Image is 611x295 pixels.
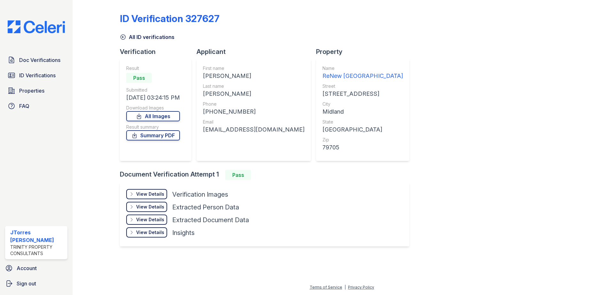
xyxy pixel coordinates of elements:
[322,125,403,134] div: [GEOGRAPHIC_DATA]
[136,229,164,236] div: View Details
[322,83,403,89] div: Street
[322,107,403,116] div: Midland
[203,72,305,80] div: [PERSON_NAME]
[3,262,70,275] a: Account
[316,47,414,56] div: Property
[126,65,180,72] div: Result
[203,83,305,89] div: Last name
[322,65,403,72] div: Name
[120,47,197,56] div: Verification
[136,216,164,223] div: View Details
[5,100,67,112] a: FAQ
[5,69,67,82] a: ID Verifications
[3,20,70,33] img: CE_Logo_Blue-a8612792a0a2168367f1c8372b55b34899dd931a85d93a1a3d3e32e68fde9ad4.png
[322,143,403,152] div: 79705
[203,101,305,107] div: Phone
[136,204,164,210] div: View Details
[322,89,403,98] div: [STREET_ADDRESS]
[126,105,180,111] div: Download Images
[322,72,403,80] div: ReNew [GEOGRAPHIC_DATA]
[197,47,316,56] div: Applicant
[10,229,65,244] div: JTorres [PERSON_NAME]
[17,264,37,272] span: Account
[120,170,414,180] div: Document Verification Attempt 1
[126,73,152,83] div: Pass
[203,65,305,72] div: First name
[225,170,251,180] div: Pass
[126,130,180,140] a: Summary PDF
[203,125,305,134] div: [EMAIL_ADDRESS][DOMAIN_NAME]
[120,33,174,41] a: All ID verifications
[19,87,44,95] span: Properties
[172,228,195,237] div: Insights
[5,84,67,97] a: Properties
[348,285,374,290] a: Privacy Policy
[203,89,305,98] div: [PERSON_NAME]
[344,285,346,290] div: |
[126,124,180,130] div: Result summary
[10,244,65,257] div: Trinity Property Consultants
[19,56,60,64] span: Doc Verifications
[172,190,228,199] div: Verification Images
[126,93,180,102] div: [DATE] 03:24:15 PM
[203,119,305,125] div: Email
[19,72,56,79] span: ID Verifications
[17,280,36,287] span: Sign out
[19,102,29,110] span: FAQ
[203,107,305,116] div: [PHONE_NUMBER]
[126,87,180,93] div: Submitted
[322,119,403,125] div: State
[322,101,403,107] div: City
[126,111,180,121] a: All Images
[136,191,164,197] div: View Details
[322,65,403,80] a: Name ReNew [GEOGRAPHIC_DATA]
[172,216,249,224] div: Extracted Document Data
[5,54,67,66] a: Doc Verifications
[322,137,403,143] div: Zip
[3,277,70,290] a: Sign out
[120,13,220,24] div: ID Verification 327627
[172,203,239,212] div: Extracted Person Data
[310,285,342,290] a: Terms of Service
